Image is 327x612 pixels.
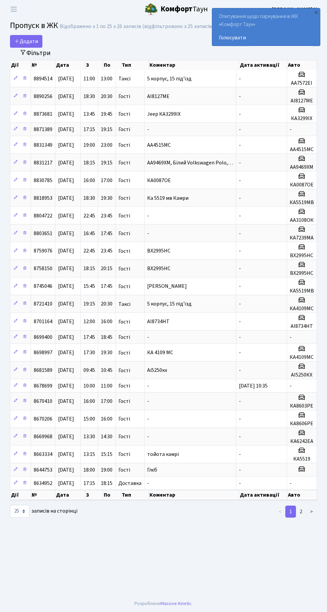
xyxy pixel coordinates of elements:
[83,110,95,118] span: 13:45
[118,94,130,99] span: Гості
[83,382,95,390] span: 10:00
[58,480,74,487] span: [DATE]
[239,318,241,326] span: -
[101,382,112,390] span: 11:00
[118,142,130,148] span: Гості
[118,467,130,473] span: Гості
[101,247,112,255] span: 23:45
[147,398,149,405] span: -
[83,159,95,166] span: 18:15
[239,126,241,133] span: -
[160,4,208,15] span: Таун
[34,110,52,118] span: 8873681
[212,8,320,46] div: Опитування щодо паркування в ЖК «Комфорт Таун»
[147,110,181,118] span: Jeep КА3299ІХ
[83,265,95,272] span: 18:15
[147,451,179,458] span: тойота камрі
[58,212,74,219] span: [DATE]
[34,334,52,341] span: 8699400
[239,75,241,82] span: -
[296,506,306,518] a: 2
[118,248,130,254] span: Гості
[58,75,74,82] span: [DATE]
[239,159,241,166] span: -
[83,230,95,237] span: 16:45
[239,433,241,440] span: -
[34,230,52,237] span: 8803651
[290,199,314,206] h5: КА5519МВ
[101,367,112,374] span: 10:45
[34,451,52,458] span: 8663334
[85,60,103,70] th: З
[147,367,167,374] span: Аі5250кх
[58,334,74,341] span: [DATE]
[34,480,52,487] span: 8634952
[144,3,158,16] img: logo.png
[58,433,74,440] span: [DATE]
[10,505,77,518] label: записів на сторінці
[83,466,95,474] span: 18:00
[58,367,74,374] span: [DATE]
[34,398,52,405] span: 8670410
[83,247,95,255] span: 22:45
[34,159,52,166] span: 8831217
[118,266,130,271] span: Гості
[147,126,149,133] span: -
[31,490,56,500] th: №
[34,212,52,219] span: 8804722
[147,230,149,237] span: -
[118,178,130,183] span: Гості
[83,283,95,290] span: 15:45
[239,230,241,237] span: -
[239,349,241,357] span: -
[147,212,149,219] span: -
[58,349,74,357] span: [DATE]
[239,212,241,219] span: -
[147,433,149,440] span: -
[101,159,112,166] span: 19:15
[147,283,187,290] span: [PERSON_NAME]
[290,126,292,133] span: -
[58,451,74,458] span: [DATE]
[118,319,130,325] span: Гості
[83,398,95,405] span: 16:00
[83,415,95,423] span: 15:00
[101,480,112,487] span: 18:15
[10,60,31,70] th: Дії
[58,415,74,423] span: [DATE]
[118,231,130,236] span: Гості
[149,60,240,70] th: Коментар
[58,265,74,272] span: [DATE]
[58,382,74,390] span: [DATE]
[147,382,149,390] span: -
[239,141,241,149] span: -
[134,600,193,607] div: Розроблено .
[239,451,241,458] span: -
[290,403,314,409] h5: КА8603РЕ
[118,399,130,404] span: Гості
[58,466,74,474] span: [DATE]
[34,300,52,308] span: 8721410
[239,60,287,70] th: Дата активації
[34,318,52,326] span: 8701164
[290,164,314,170] h5: AA9469XM
[118,383,130,389] span: Гості
[58,126,74,133] span: [DATE]
[83,75,95,82] span: 11:00
[101,349,112,357] span: 19:30
[101,177,112,184] span: 17:00
[10,20,58,31] span: Пропуск в ЖК
[34,141,52,149] span: 8831349
[10,35,42,48] a: Додати
[290,146,314,153] h5: АА4515МС
[118,160,130,165] span: Гості
[239,367,241,374] span: -
[118,111,130,117] span: Гості
[147,75,192,82] span: 5 корпус, 15 під'їзд
[101,110,112,118] span: 19:45
[160,600,192,607] a: Massive Kinetic
[147,247,171,255] span: ВХ2995НС
[34,93,52,100] span: 8890256
[290,182,314,188] h5: КА0087ОЕ
[101,318,112,326] span: 16:00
